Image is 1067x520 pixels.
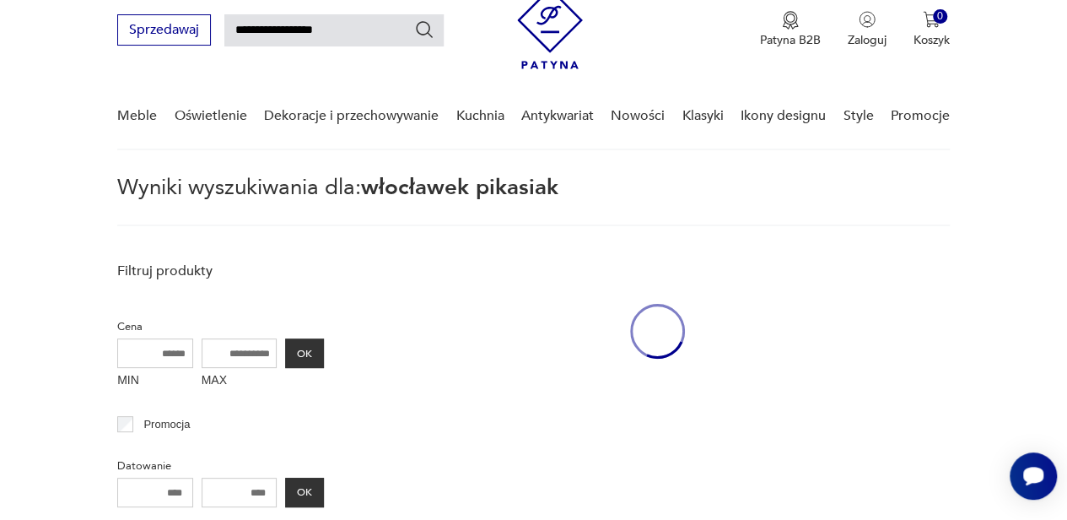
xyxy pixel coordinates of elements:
img: Ikonka użytkownika [859,11,876,28]
p: Wyniki wyszukiwania dla: [117,177,950,226]
button: Szukaj [414,19,434,40]
button: OK [285,478,324,507]
p: Filtruj produkty [117,262,324,280]
a: Dekoracje i przechowywanie [264,84,439,149]
label: MAX [202,368,278,395]
a: Sprzedawaj [117,25,211,37]
p: Zaloguj [848,32,886,48]
div: 0 [933,9,947,24]
a: Antykwariat [521,84,594,149]
label: MIN [117,368,193,395]
p: Cena [117,317,324,336]
a: Oświetlenie [175,84,247,149]
button: Patyna B2B [760,11,821,48]
a: Klasyki [682,84,724,149]
span: włocławek pikasiak [361,172,558,203]
img: Ikona koszyka [923,11,940,28]
a: Kuchnia [455,84,504,149]
a: Ikona medaluPatyna B2B [760,11,821,48]
a: Style [843,84,873,149]
p: Koszyk [913,32,950,48]
button: Zaloguj [848,11,886,48]
p: Datowanie [117,457,324,475]
p: Patyna B2B [760,32,821,48]
a: Meble [117,84,157,149]
img: Ikona medalu [782,11,799,30]
a: Ikony designu [741,84,826,149]
a: Nowości [611,84,665,149]
button: 0Koszyk [913,11,950,48]
button: Sprzedawaj [117,14,211,46]
p: Promocja [143,415,190,434]
div: oval-loading [630,253,685,409]
iframe: Smartsupp widget button [1010,452,1057,500]
a: Promocje [891,84,950,149]
button: OK [285,339,324,368]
